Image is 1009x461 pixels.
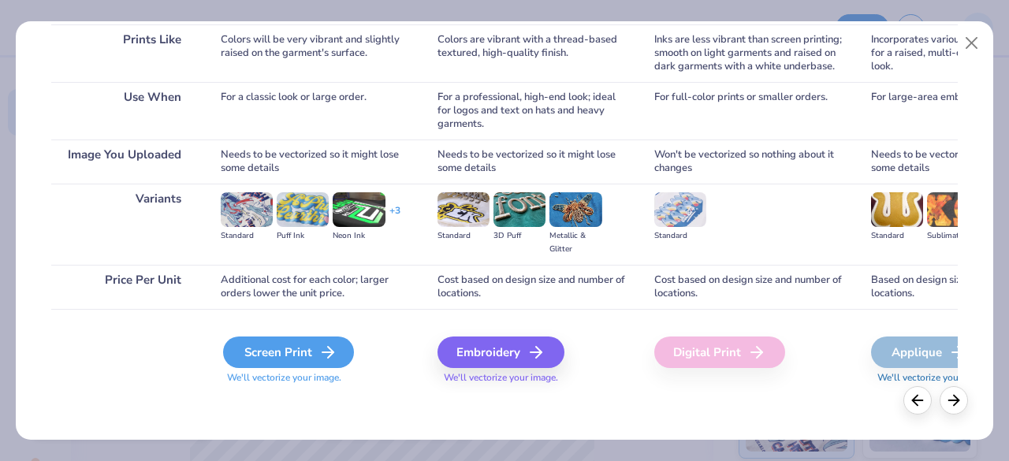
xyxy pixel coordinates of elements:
div: Puff Ink [277,229,329,243]
div: Digital Print [654,336,785,368]
img: Standard [654,192,706,227]
img: Sublimated [927,192,979,227]
div: Needs to be vectorized so it might lose some details [437,139,631,184]
div: Cost based on design size and number of locations. [437,265,631,309]
img: Standard [871,192,923,227]
div: Image You Uploaded [51,139,197,184]
img: Standard [437,192,490,227]
div: 3D Puff [493,229,545,243]
div: Won't be vectorized so nothing about it changes [654,139,847,184]
div: Colors are vibrant with a thread-based textured, high-quality finish. [437,24,631,82]
img: Puff Ink [277,192,329,227]
div: Prints Like [51,24,197,82]
div: Standard [437,229,490,243]
div: Applique [871,336,987,368]
button: Close [957,28,987,58]
span: We'll vectorize your image. [437,371,631,385]
span: We'll vectorize your image. [221,371,414,385]
img: 3D Puff [493,192,545,227]
div: Standard [871,229,923,243]
div: Screen Print [223,336,354,368]
div: Use When [51,82,197,139]
div: Price Per Unit [51,265,197,309]
div: For full-color prints or smaller orders. [654,82,847,139]
div: + 3 [389,204,400,231]
div: Colors will be very vibrant and slightly raised on the garment's surface. [221,24,414,82]
div: Sublimated [927,229,979,243]
div: For a professional, high-end look; ideal for logos and text on hats and heavy garments. [437,82,631,139]
div: Standard [221,229,273,243]
div: Variants [51,184,197,265]
div: Neon Ink [333,229,385,243]
img: Neon Ink [333,192,385,227]
div: Cost based on design size and number of locations. [654,265,847,309]
div: Needs to be vectorized so it might lose some details [221,139,414,184]
div: Standard [654,229,706,243]
div: Inks are less vibrant than screen printing; smooth on light garments and raised on dark garments ... [654,24,847,82]
div: Additional cost for each color; larger orders lower the unit price. [221,265,414,309]
img: Standard [221,192,273,227]
div: Metallic & Glitter [549,229,601,256]
div: Embroidery [437,336,564,368]
img: Metallic & Glitter [549,192,601,227]
div: For a classic look or large order. [221,82,414,139]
